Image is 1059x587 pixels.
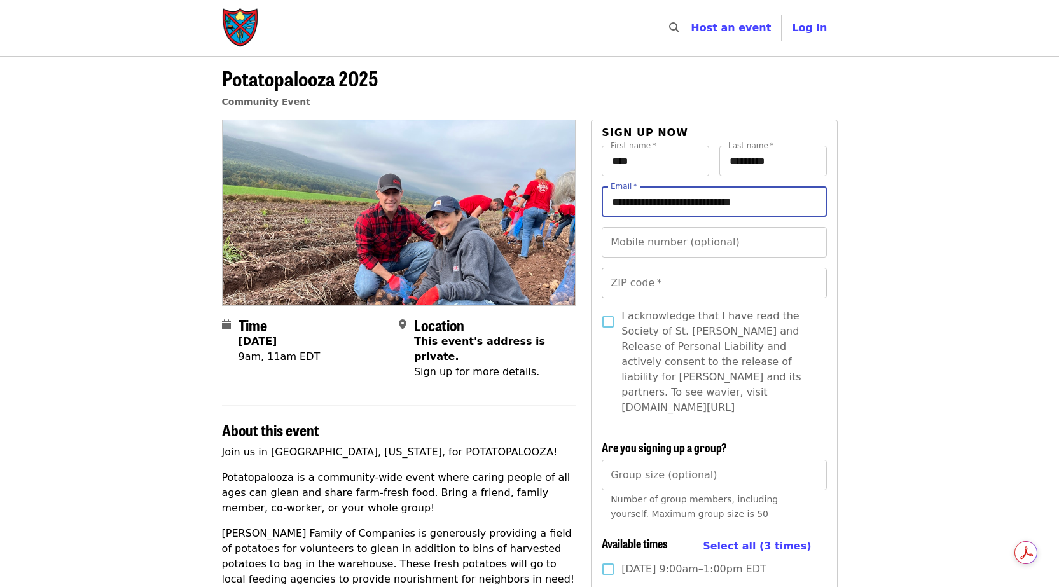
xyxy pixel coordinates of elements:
label: First name [611,142,656,149]
div: 9am, 11am EDT [239,349,321,364]
input: ZIP code [602,268,826,298]
span: Log in [792,22,827,34]
input: Search [687,13,697,43]
span: About this event [222,418,319,441]
span: Are you signing up a group? [602,439,727,455]
span: [DATE] 9:00am–1:00pm EDT [621,562,766,577]
span: Potatopalooza 2025 [222,63,378,93]
a: Host an event [691,22,771,34]
span: Number of group members, including yourself. Maximum group size is 50 [611,494,778,519]
label: Last name [728,142,773,149]
label: Email [611,183,637,190]
span: Location [414,314,464,336]
img: Society of St. Andrew - Home [222,8,260,48]
i: map-marker-alt icon [399,319,406,331]
button: Log in [782,15,837,41]
strong: [DATE] [239,335,277,347]
span: Time [239,314,267,336]
i: search icon [669,22,679,34]
span: I acknowledge that I have read the Society of St. [PERSON_NAME] and Release of Personal Liability... [621,308,816,415]
span: Available times [602,535,668,551]
span: Sign up now [602,127,688,139]
input: Mobile number (optional) [602,227,826,258]
input: Last name [719,146,827,176]
i: calendar icon [222,319,231,331]
button: Select all (3 times) [703,537,811,556]
p: Join us in [GEOGRAPHIC_DATA], [US_STATE], for POTATOPALOOZA! [222,445,576,460]
p: [PERSON_NAME] Family of Companies is generously providing a field of potatoes for volunteers to g... [222,526,576,587]
span: This event's address is private. [414,335,545,363]
input: First name [602,146,709,176]
img: Potatopalooza 2025 organized by Society of St. Andrew [223,120,576,305]
p: Potatopalooza is a community-wide event where caring people of all ages can glean and share farm-... [222,470,576,516]
input: [object Object] [602,460,826,490]
span: Sign up for more details. [414,366,539,378]
a: Community Event [222,97,310,107]
input: Email [602,186,826,217]
span: Select all (3 times) [703,540,811,552]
